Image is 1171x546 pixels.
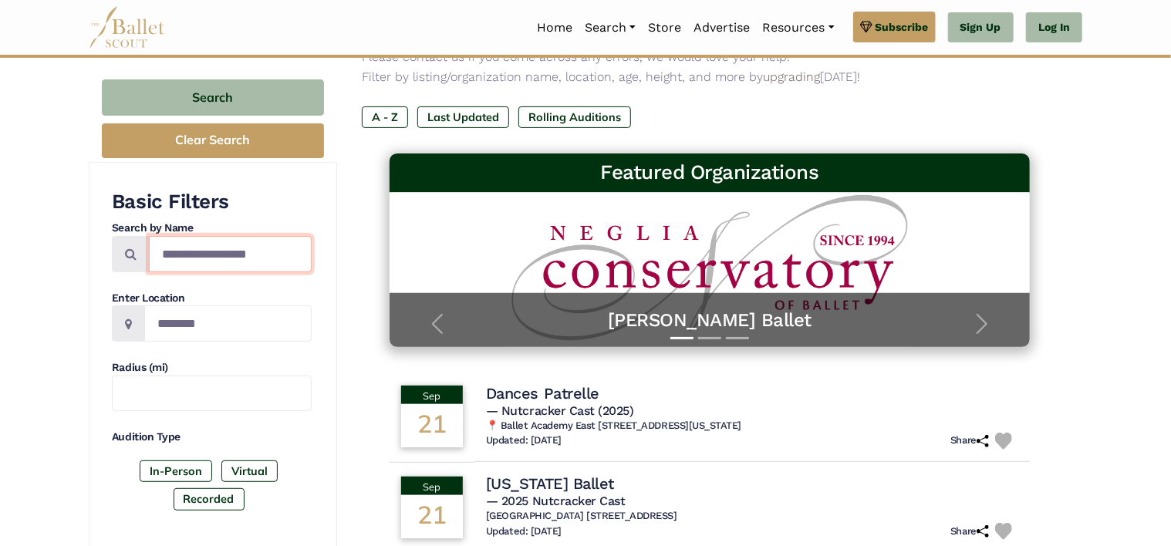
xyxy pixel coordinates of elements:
[401,495,463,538] div: 21
[579,12,642,44] a: Search
[486,474,614,494] h4: [US_STATE] Ballet
[362,106,408,128] label: A - Z
[102,123,324,158] button: Clear Search
[876,19,929,35] span: Subscribe
[486,494,625,508] span: — 2025 Nutcracker Cast
[102,79,324,116] button: Search
[221,460,278,482] label: Virtual
[417,106,509,128] label: Last Updated
[486,434,562,447] h6: Updated: [DATE]
[401,477,463,495] div: Sep
[518,106,631,128] label: Rolling Auditions
[486,403,633,418] span: — Nutcracker Cast (2025)
[486,525,562,538] h6: Updated: [DATE]
[401,404,463,447] div: 21
[405,308,1014,332] a: [PERSON_NAME] Ballet
[362,67,1058,87] p: Filter by listing/organization name, location, age, height, and more by [DATE]!
[763,69,820,84] a: upgrading
[642,12,687,44] a: Store
[112,430,312,445] h4: Audition Type
[486,510,1018,523] h6: [GEOGRAPHIC_DATA] [STREET_ADDRESS]
[112,221,312,236] h4: Search by Name
[948,12,1014,43] a: Sign Up
[402,160,1017,186] h3: Featured Organizations
[174,488,245,510] label: Recorded
[1026,12,1082,43] a: Log In
[486,420,1018,433] h6: 📍 Ballet Academy East [STREET_ADDRESS][US_STATE]
[687,12,756,44] a: Advertise
[144,305,312,342] input: Location
[401,386,463,404] div: Sep
[531,12,579,44] a: Home
[950,525,989,538] h6: Share
[698,329,721,347] button: Slide 2
[853,12,936,42] a: Subscribe
[756,12,840,44] a: Resources
[670,329,693,347] button: Slide 1
[149,236,312,272] input: Search by names...
[486,383,599,403] h4: Dances Patrelle
[112,189,312,215] h3: Basic Filters
[726,329,749,347] button: Slide 3
[112,360,312,376] h4: Radius (mi)
[140,460,212,482] label: In-Person
[860,19,872,35] img: gem.svg
[950,434,989,447] h6: Share
[112,291,312,306] h4: Enter Location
